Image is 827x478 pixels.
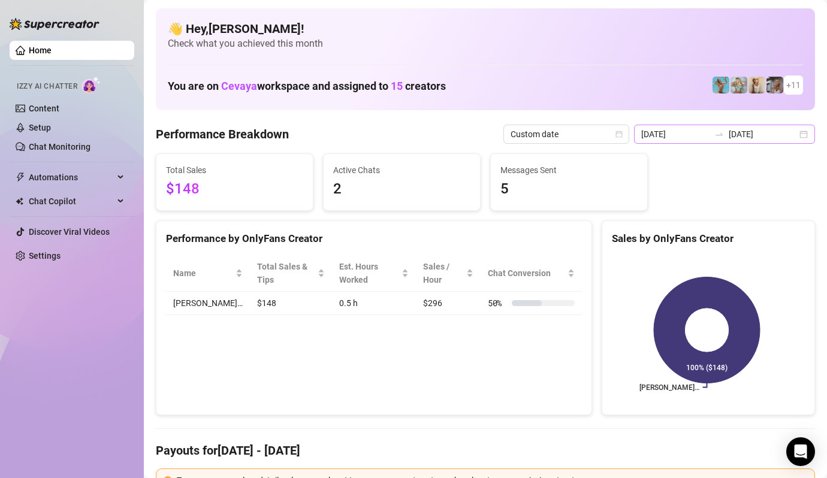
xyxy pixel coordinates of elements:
input: Start date [641,128,710,141]
span: $148 [166,178,303,201]
div: Performance by OnlyFans Creator [166,231,582,247]
a: Settings [29,251,61,261]
th: Name [166,255,250,292]
span: Check what you achieved this month [168,37,803,50]
div: Sales by OnlyFans Creator [612,231,805,247]
span: to [714,129,724,139]
img: logo-BBDzfeDw.svg [10,18,99,30]
span: 5 [500,178,638,201]
a: Discover Viral Videos [29,227,110,237]
span: Total Sales [166,164,303,177]
span: calendar [615,131,623,138]
span: 50 % [488,297,507,310]
th: Total Sales & Tips [250,255,332,292]
a: Home [29,46,52,55]
a: Chat Monitoring [29,142,90,152]
h1: You are on workspace and assigned to creators [168,80,446,93]
span: Name [173,267,233,280]
span: thunderbolt [16,173,25,182]
span: Custom date [511,125,622,143]
span: Cevaya [221,80,257,92]
span: Chat Conversion [488,267,565,280]
span: Sales / Hour [423,260,464,286]
span: + 11 [786,78,801,92]
span: Automations [29,168,114,187]
img: Chat Copilot [16,197,23,205]
span: swap-right [714,129,724,139]
h4: Payouts for [DATE] - [DATE] [156,442,815,459]
th: Chat Conversion [481,255,582,292]
img: Natalia [766,77,783,93]
td: [PERSON_NAME]… [166,292,250,315]
span: Izzy AI Chatter [17,81,77,92]
text: [PERSON_NAME]… [639,383,699,392]
span: Total Sales & Tips [257,260,315,286]
div: Open Intercom Messenger [786,437,815,466]
h4: 👋 Hey, [PERSON_NAME] ! [168,20,803,37]
span: Active Chats [333,164,470,177]
img: Megan [748,77,765,93]
div: Est. Hours Worked [339,260,399,286]
span: 2 [333,178,470,201]
td: $296 [416,292,481,315]
a: Content [29,104,59,113]
th: Sales / Hour [416,255,481,292]
a: Setup [29,123,51,132]
img: Olivia [731,77,747,93]
input: End date [729,128,797,141]
img: AI Chatter [82,76,101,93]
span: 15 [391,80,403,92]
img: Dominis [713,77,729,93]
td: $148 [250,292,332,315]
td: 0.5 h [332,292,416,315]
h4: Performance Breakdown [156,126,289,143]
span: Messages Sent [500,164,638,177]
span: Chat Copilot [29,192,114,211]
